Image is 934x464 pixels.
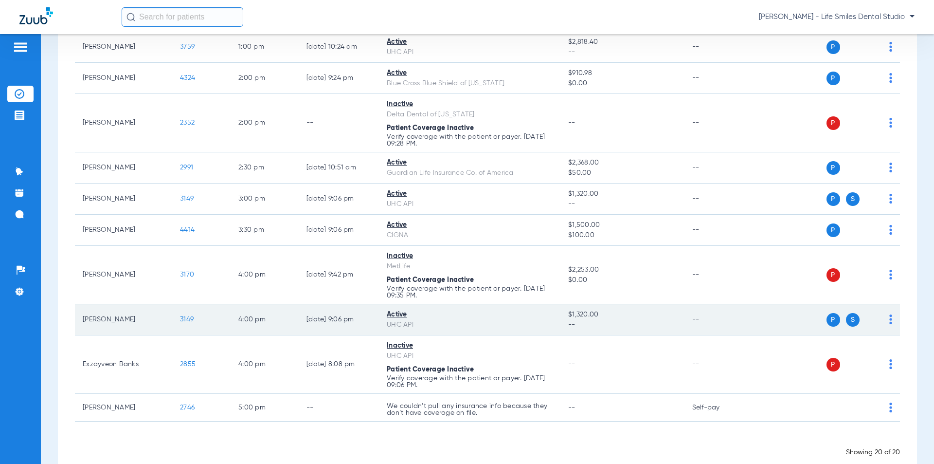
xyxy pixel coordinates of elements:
span: -- [568,361,575,368]
div: Inactive [387,99,553,110]
td: -- [299,94,379,152]
span: -- [568,199,676,209]
td: -- [684,63,750,94]
td: -- [684,152,750,184]
img: group-dot-blue.svg [889,270,892,279]
td: [DATE] 8:08 PM [299,335,379,394]
p: Verify coverage with the patient or payer. [DATE] 09:35 PM. [387,285,553,299]
img: Search Icon [126,13,135,21]
div: Guardian Life Insurance Co. of America [387,168,553,178]
td: 3:00 PM [231,184,299,215]
span: P [826,72,840,85]
td: -- [299,394,379,422]
div: Active [387,220,553,230]
span: $100.00 [568,230,676,241]
td: [DATE] 9:06 PM [299,304,379,335]
span: $2,368.00 [568,158,676,168]
span: P [826,223,840,237]
td: -- [684,32,750,63]
td: [PERSON_NAME] [75,63,172,94]
td: [PERSON_NAME] [75,184,172,215]
span: $1,500.00 [568,220,676,230]
td: [PERSON_NAME] [75,394,172,422]
span: $2,253.00 [568,265,676,275]
span: $1,320.00 [568,189,676,199]
img: group-dot-blue.svg [889,194,892,204]
span: P [826,192,840,206]
div: MetLife [387,261,553,272]
span: -- [568,320,676,330]
span: $50.00 [568,168,676,178]
span: Patient Coverage Inactive [387,277,474,283]
span: P [826,268,840,282]
span: 2352 [180,119,195,126]
div: UHC API [387,199,553,209]
td: [PERSON_NAME] [75,152,172,184]
div: UHC API [387,351,553,361]
td: Self-pay [684,394,750,422]
span: $910.98 [568,68,676,78]
div: Active [387,310,553,320]
td: 2:00 PM [231,63,299,94]
td: [PERSON_NAME] [75,215,172,246]
td: 1:00 PM [231,32,299,63]
div: Active [387,189,553,199]
img: group-dot-blue.svg [889,359,892,369]
span: 3759 [180,43,195,50]
td: [PERSON_NAME] [75,32,172,63]
img: group-dot-blue.svg [889,225,892,235]
span: 3149 [180,195,194,202]
div: Active [387,68,553,78]
td: -- [684,335,750,394]
img: group-dot-blue.svg [889,73,892,83]
span: S [846,192,860,206]
div: Inactive [387,251,553,261]
td: 2:00 PM [231,94,299,152]
span: P [826,116,840,130]
img: group-dot-blue.svg [889,315,892,324]
img: group-dot-blue.svg [889,163,892,172]
td: 5:00 PM [231,394,299,422]
span: 3149 [180,316,194,323]
span: P [826,358,840,371]
td: 4:00 PM [231,304,299,335]
p: We couldn’t pull any insurance info because they don’t have coverage on file. [387,403,553,416]
td: Exzayveon Banks [75,335,172,394]
span: -- [568,404,575,411]
div: Active [387,37,553,47]
td: [PERSON_NAME] [75,246,172,304]
div: CIGNA [387,230,553,241]
span: 4414 [180,226,195,233]
td: -- [684,215,750,246]
td: [DATE] 9:42 PM [299,246,379,304]
img: hamburger-icon [13,41,28,53]
span: $0.00 [568,78,676,89]
span: P [826,40,840,54]
td: [DATE] 10:51 AM [299,152,379,184]
input: Search for patients [122,7,243,27]
span: $2,818.40 [568,37,676,47]
span: S [846,313,860,327]
td: [DATE] 10:24 AM [299,32,379,63]
span: 2855 [180,361,196,368]
td: -- [684,184,750,215]
div: UHC API [387,47,553,57]
div: Blue Cross Blue Shield of [US_STATE] [387,78,553,89]
span: $1,320.00 [568,310,676,320]
span: Showing 20 of 20 [846,449,900,456]
p: Verify coverage with the patient or payer. [DATE] 09:28 PM. [387,133,553,147]
div: Delta Dental of [US_STATE] [387,110,553,120]
span: 2991 [180,164,193,171]
div: UHC API [387,320,553,330]
img: Zuub Logo [19,7,53,24]
span: -- [568,119,575,126]
div: Active [387,158,553,168]
span: 2746 [180,404,195,411]
img: group-dot-blue.svg [889,42,892,52]
iframe: Chat Widget [885,417,934,464]
td: [DATE] 9:06 PM [299,184,379,215]
span: Patient Coverage Inactive [387,366,474,373]
td: -- [684,304,750,335]
span: 3170 [180,271,194,278]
